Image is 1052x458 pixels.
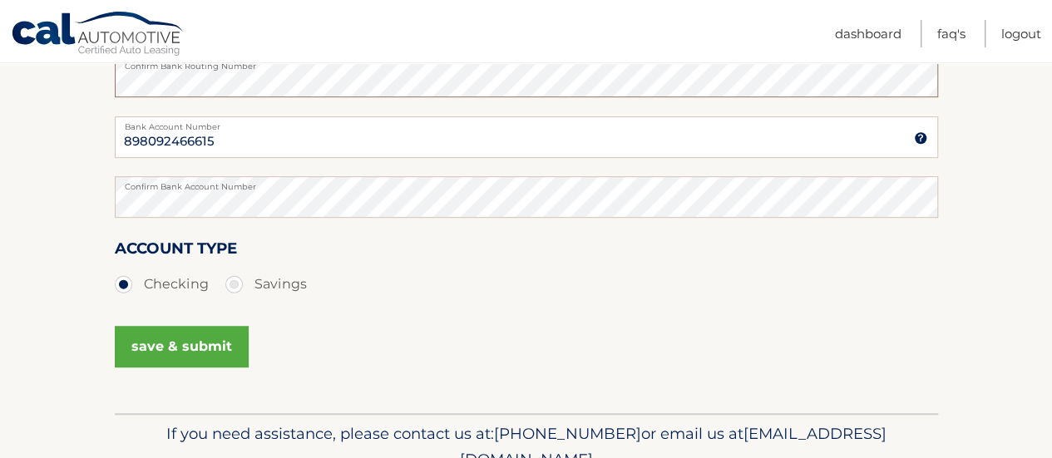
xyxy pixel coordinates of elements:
[115,236,237,267] label: Account Type
[115,326,249,367] button: save & submit
[115,116,938,158] input: Bank Account Number
[494,424,641,443] span: [PHONE_NUMBER]
[11,11,185,59] a: Cal Automotive
[914,131,927,145] img: tooltip.svg
[115,116,938,130] label: Bank Account Number
[835,20,901,47] a: Dashboard
[1001,20,1041,47] a: Logout
[115,268,209,301] label: Checking
[937,20,966,47] a: FAQ's
[115,176,938,190] label: Confirm Bank Account Number
[225,268,307,301] label: Savings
